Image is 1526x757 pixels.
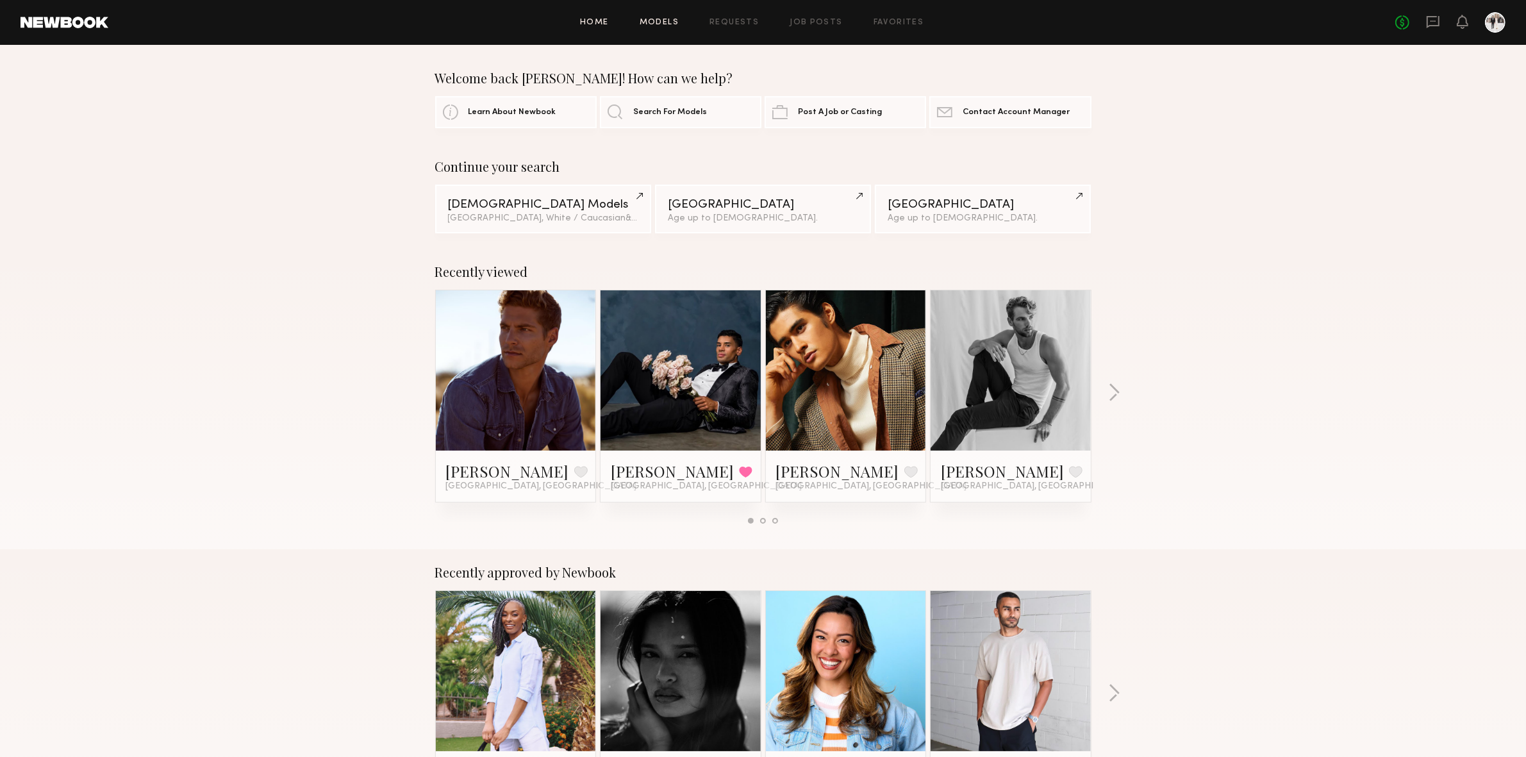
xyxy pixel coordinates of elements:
[469,108,556,117] span: Learn About Newbook
[580,19,609,27] a: Home
[874,19,924,27] a: Favorites
[633,108,707,117] span: Search For Models
[655,185,871,233] a: [GEOGRAPHIC_DATA]Age up to [DEMOGRAPHIC_DATA].
[941,461,1064,481] a: [PERSON_NAME]
[941,481,1132,492] span: [GEOGRAPHIC_DATA], [GEOGRAPHIC_DATA]
[929,96,1091,128] a: Contact Account Manager
[446,461,569,481] a: [PERSON_NAME]
[790,19,843,27] a: Job Posts
[963,108,1070,117] span: Contact Account Manager
[776,461,899,481] a: [PERSON_NAME]
[435,264,1091,279] div: Recently viewed
[668,214,858,223] div: Age up to [DEMOGRAPHIC_DATA].
[611,461,734,481] a: [PERSON_NAME]
[435,565,1091,580] div: Recently approved by Newbook
[888,199,1078,211] div: [GEOGRAPHIC_DATA]
[626,214,688,222] span: & 2 other filter s
[776,481,967,492] span: [GEOGRAPHIC_DATA], [GEOGRAPHIC_DATA]
[640,19,679,27] a: Models
[798,108,882,117] span: Post A Job or Casting
[709,19,759,27] a: Requests
[448,214,638,223] div: [GEOGRAPHIC_DATA], White / Caucasian
[668,199,858,211] div: [GEOGRAPHIC_DATA]
[448,199,638,211] div: [DEMOGRAPHIC_DATA] Models
[875,185,1091,233] a: [GEOGRAPHIC_DATA]Age up to [DEMOGRAPHIC_DATA].
[435,96,597,128] a: Learn About Newbook
[435,159,1091,174] div: Continue your search
[600,96,761,128] a: Search For Models
[888,214,1078,223] div: Age up to [DEMOGRAPHIC_DATA].
[765,96,926,128] a: Post A Job or Casting
[435,71,1091,86] div: Welcome back [PERSON_NAME]! How can we help?
[446,481,637,492] span: [GEOGRAPHIC_DATA], [GEOGRAPHIC_DATA]
[435,185,651,233] a: [DEMOGRAPHIC_DATA] Models[GEOGRAPHIC_DATA], White / Caucasian&2other filters
[611,481,802,492] span: [GEOGRAPHIC_DATA], [GEOGRAPHIC_DATA]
